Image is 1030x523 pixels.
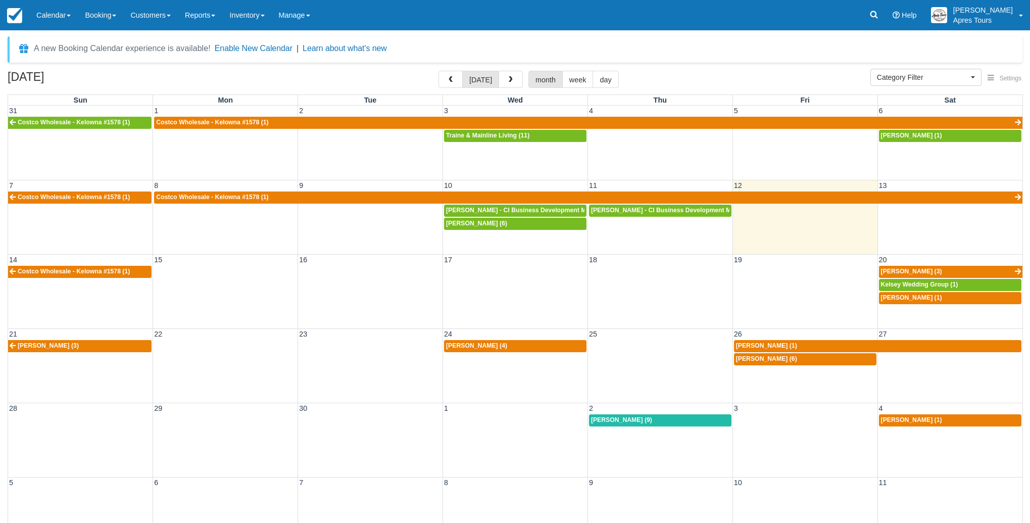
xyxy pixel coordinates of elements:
[733,479,743,487] span: 10
[298,404,308,412] span: 30
[881,416,942,423] span: [PERSON_NAME] (1)
[945,96,956,104] span: Sat
[446,342,507,349] span: [PERSON_NAME] (4)
[736,355,797,362] span: [PERSON_NAME] (6)
[593,71,618,88] button: day
[878,404,884,412] span: 4
[156,194,268,201] span: Costco Wholesale - Kelowna #1578 (1)
[443,404,449,412] span: 1
[800,96,809,104] span: Fri
[591,416,652,423] span: [PERSON_NAME] (9)
[303,44,387,53] a: Learn about what's new
[591,207,761,214] span: [PERSON_NAME] - CI Business Development Manager (7)
[953,15,1013,25] p: Apres Tours
[879,266,1022,278] a: [PERSON_NAME] (3)
[153,181,159,189] span: 8
[446,220,507,227] span: [PERSON_NAME] (6)
[34,42,211,55] div: A new Booking Calendar experience is available!
[878,256,888,264] span: 20
[154,117,1022,129] a: Costco Wholesale - Kelowna #1578 (1)
[733,181,743,189] span: 12
[8,340,152,352] a: [PERSON_NAME] (3)
[156,119,268,126] span: Costco Wholesale - Kelowna #1578 (1)
[215,43,292,54] button: Enable New Calendar
[588,330,598,338] span: 25
[154,192,1022,204] a: Costco Wholesale - Kelowna #1578 (1)
[931,7,947,23] img: A1
[736,342,797,349] span: [PERSON_NAME] (1)
[443,256,453,264] span: 17
[446,132,529,139] span: Traine & Mainline Living (11)
[733,404,739,412] span: 3
[870,69,982,86] button: Category Filter
[8,479,14,487] span: 5
[153,479,159,487] span: 6
[902,11,917,19] span: Help
[297,44,299,53] span: |
[8,71,135,89] h2: [DATE]
[444,130,586,142] a: Traine & Mainline Living (11)
[893,12,900,19] i: Help
[153,107,159,115] span: 1
[1000,75,1021,82] span: Settings
[588,181,598,189] span: 11
[588,404,594,412] span: 2
[733,256,743,264] span: 19
[879,130,1021,142] a: [PERSON_NAME] (1)
[528,71,563,88] button: month
[8,181,14,189] span: 7
[8,266,152,278] a: Costco Wholesale - Kelowna #1578 (1)
[298,181,304,189] span: 9
[364,96,377,104] span: Tue
[508,96,523,104] span: Wed
[953,5,1013,15] p: [PERSON_NAME]
[879,414,1021,426] a: [PERSON_NAME] (1)
[443,479,449,487] span: 8
[881,294,942,301] span: [PERSON_NAME] (1)
[881,281,958,288] span: Kelsey Wedding Group (1)
[153,404,163,412] span: 29
[444,205,586,217] a: [PERSON_NAME] - CI Business Development Manager (11)
[8,256,18,264] span: 14
[298,330,308,338] span: 23
[444,340,586,352] a: [PERSON_NAME] (4)
[589,205,731,217] a: [PERSON_NAME] - CI Business Development Manager (7)
[443,330,453,338] span: 24
[153,330,163,338] span: 22
[734,340,1021,352] a: [PERSON_NAME] (1)
[879,292,1021,304] a: [PERSON_NAME] (1)
[982,71,1027,86] button: Settings
[878,181,888,189] span: 13
[654,96,667,104] span: Thu
[879,279,1021,291] a: Kelsey Wedding Group (1)
[7,8,22,23] img: checkfront-main-nav-mini-logo.png
[878,330,888,338] span: 27
[18,194,130,201] span: Costco Wholesale - Kelowna #1578 (1)
[733,107,739,115] span: 5
[8,117,152,129] a: Costco Wholesale - Kelowna #1578 (1)
[881,132,942,139] span: [PERSON_NAME] (1)
[734,353,876,365] a: [PERSON_NAME] (6)
[588,107,594,115] span: 4
[153,256,163,264] span: 15
[589,414,731,426] a: [PERSON_NAME] (9)
[18,268,130,275] span: Costco Wholesale - Kelowna #1578 (1)
[8,404,18,412] span: 28
[878,479,888,487] span: 11
[444,218,586,230] a: [PERSON_NAME] (6)
[733,330,743,338] span: 26
[878,107,884,115] span: 6
[446,207,619,214] span: [PERSON_NAME] - CI Business Development Manager (11)
[298,107,304,115] span: 2
[562,71,594,88] button: week
[443,181,453,189] span: 10
[877,72,968,82] span: Category Filter
[588,479,594,487] span: 9
[8,330,18,338] span: 21
[18,342,79,349] span: [PERSON_NAME] (3)
[74,96,87,104] span: Sun
[298,256,308,264] span: 16
[18,119,130,126] span: Costco Wholesale - Kelowna #1578 (1)
[218,96,233,104] span: Mon
[298,479,304,487] span: 7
